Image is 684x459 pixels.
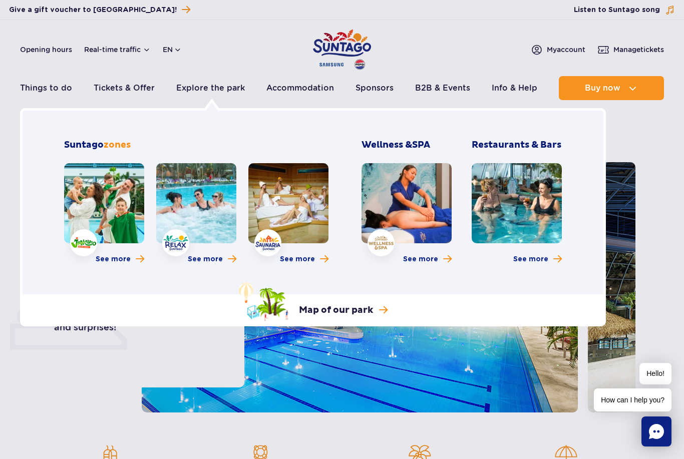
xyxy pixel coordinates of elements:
[415,76,470,100] a: B2B & Events
[594,388,671,411] span: How can I help you?
[641,416,671,446] div: Chat
[188,254,236,264] a: More about Relax zone
[104,139,131,151] span: zones
[280,254,315,264] span: See more
[613,45,664,55] span: Manage tickets
[64,139,328,151] h2: Suntago
[176,76,245,100] a: Explore the park
[585,84,620,93] span: Buy now
[266,76,334,100] a: Accommodation
[513,254,562,264] a: More about Restaurants & Bars
[94,76,155,100] a: Tickets & Offer
[280,254,328,264] a: More about Saunaria zone
[299,304,373,316] p: Map of our park
[239,282,388,321] a: Map of our park
[20,76,72,100] a: Things to do
[403,254,452,264] a: More about Wellness & SPA
[163,45,182,55] button: en
[547,45,585,55] span: My account
[96,254,131,264] span: See more
[96,254,144,264] a: More about Jamango zone
[356,76,394,100] a: Sponsors
[403,254,438,264] span: See more
[84,46,151,54] button: Real-time traffic
[531,44,585,56] a: Myaccount
[559,76,664,100] button: Buy now
[513,254,548,264] span: See more
[597,44,664,56] a: Managetickets
[20,45,72,55] a: Opening hours
[639,363,671,384] span: Hello!
[188,254,223,264] span: See more
[412,139,430,151] span: SPA
[492,76,537,100] a: Info & Help
[472,139,562,151] h3: Restaurants & Bars
[362,139,452,151] h3: Wellness &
